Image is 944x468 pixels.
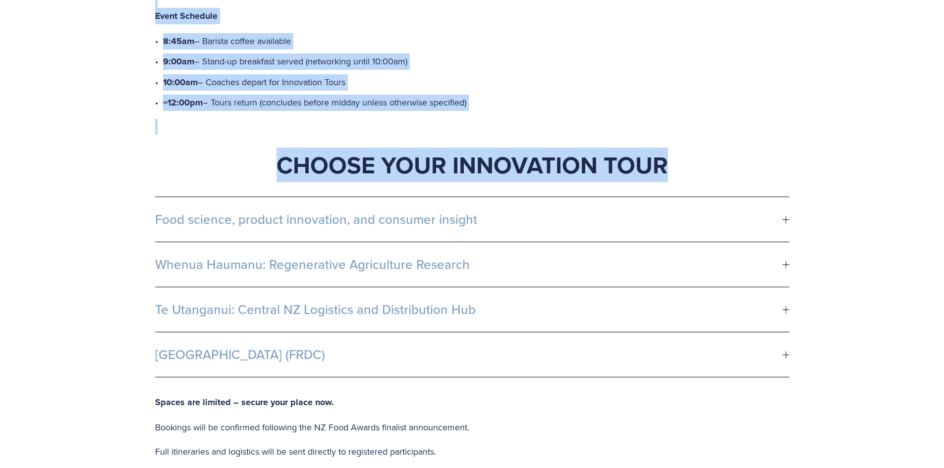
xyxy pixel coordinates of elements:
[155,197,789,242] button: Food science, product innovation, and consumer insight
[163,53,789,70] p: – Stand-up breakfast served (networking until 10:00am)
[163,55,194,68] strong: 9:00am
[155,9,218,22] strong: Event Schedule
[155,419,789,435] p: Bookings will be confirmed following the NZ Food Awards finalist announcement.
[163,33,789,50] p: – Barista coffee available
[155,396,334,409] strong: Spaces are limited – secure your place now.
[155,444,789,460] p: Full itineraries and logistics will be sent directly to registered participants.
[155,242,789,287] button: Whenua Haumanu: Regenerative Agriculture Research
[155,302,782,317] span: Te Utanganui: Central NZ Logistics and Distribution Hub
[155,150,789,180] h1: Choose Your Innovation Tour
[163,74,789,91] p: – Coaches depart for Innovation Tours
[155,347,782,362] span: [GEOGRAPHIC_DATA] (FRDC)
[163,76,198,89] strong: 10:00am
[155,287,789,332] button: Te Utanganui: Central NZ Logistics and Distribution Hub
[155,332,789,377] button: [GEOGRAPHIC_DATA] (FRDC)
[163,96,203,109] strong: ~12:00pm
[155,212,782,227] span: Food science, product innovation, and consumer insight
[155,257,782,272] span: Whenua Haumanu: Regenerative Agriculture Research
[163,95,789,111] p: – Tours return (concludes before midday unless otherwise specified)
[163,35,194,48] strong: 8:45am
